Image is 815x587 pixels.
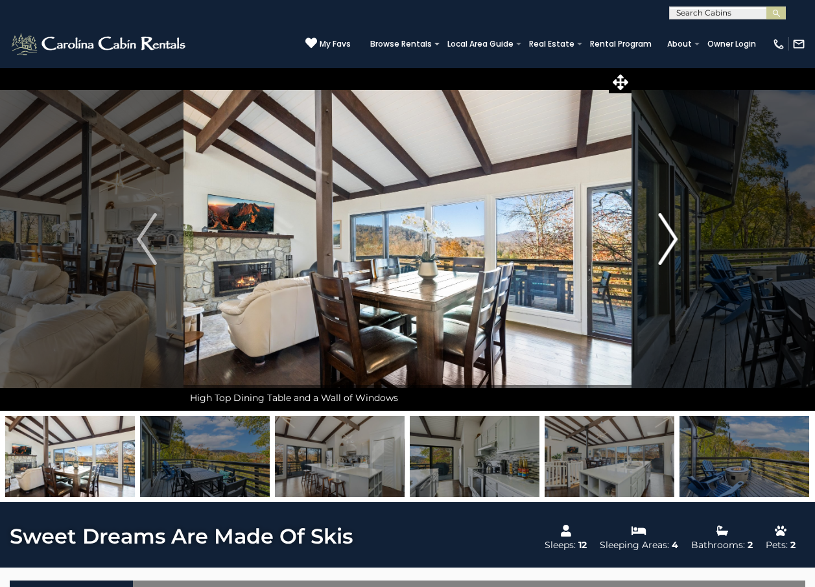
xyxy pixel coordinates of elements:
img: 167390717 [679,416,809,497]
img: arrow [658,213,678,265]
a: Owner Login [701,35,762,53]
img: 167530466 [5,416,135,497]
button: Previous [110,67,183,411]
img: 167530464 [275,416,405,497]
a: My Favs [305,37,351,51]
a: Real Estate [523,35,581,53]
img: 167530465 [545,416,674,497]
a: Browse Rentals [364,35,438,53]
img: 167390716 [140,416,270,497]
img: phone-regular-white.png [772,38,785,51]
span: My Favs [320,38,351,50]
img: 167390704 [410,416,539,497]
a: Rental Program [584,35,658,53]
a: Local Area Guide [441,35,520,53]
img: mail-regular-white.png [792,38,805,51]
button: Next [632,67,704,411]
img: arrow [137,213,156,265]
a: About [661,35,698,53]
img: White-1-2.png [10,31,189,57]
div: High Top Dining Table and a Wall of Windows [183,385,632,411]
